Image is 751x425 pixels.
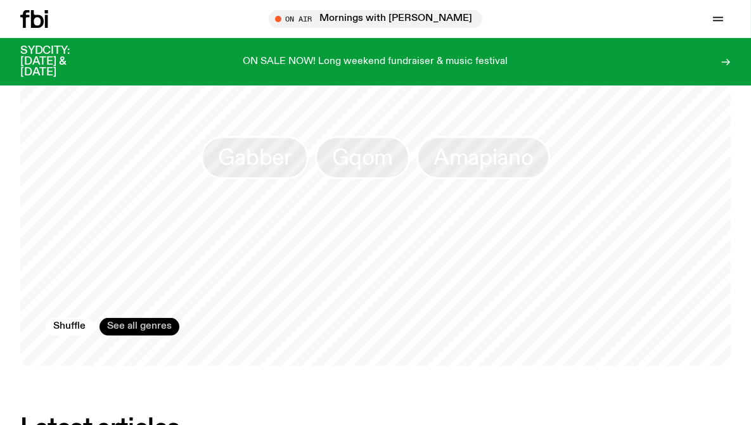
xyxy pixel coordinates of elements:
button: Shuffle [46,318,93,336]
h3: SYDCITY: [DATE] & [DATE] [20,46,101,78]
span: Gabber [218,145,292,170]
a: Gabber [201,136,309,179]
a: See all genres [99,318,179,336]
a: Amapiano [416,136,550,179]
a: Gqom [315,136,411,179]
span: Amapiano [433,145,533,170]
p: ON SALE NOW! Long weekend fundraiser & music festival [243,56,508,68]
span: Gqom [332,145,394,170]
button: On AirMornings with [PERSON_NAME] [269,10,482,28]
